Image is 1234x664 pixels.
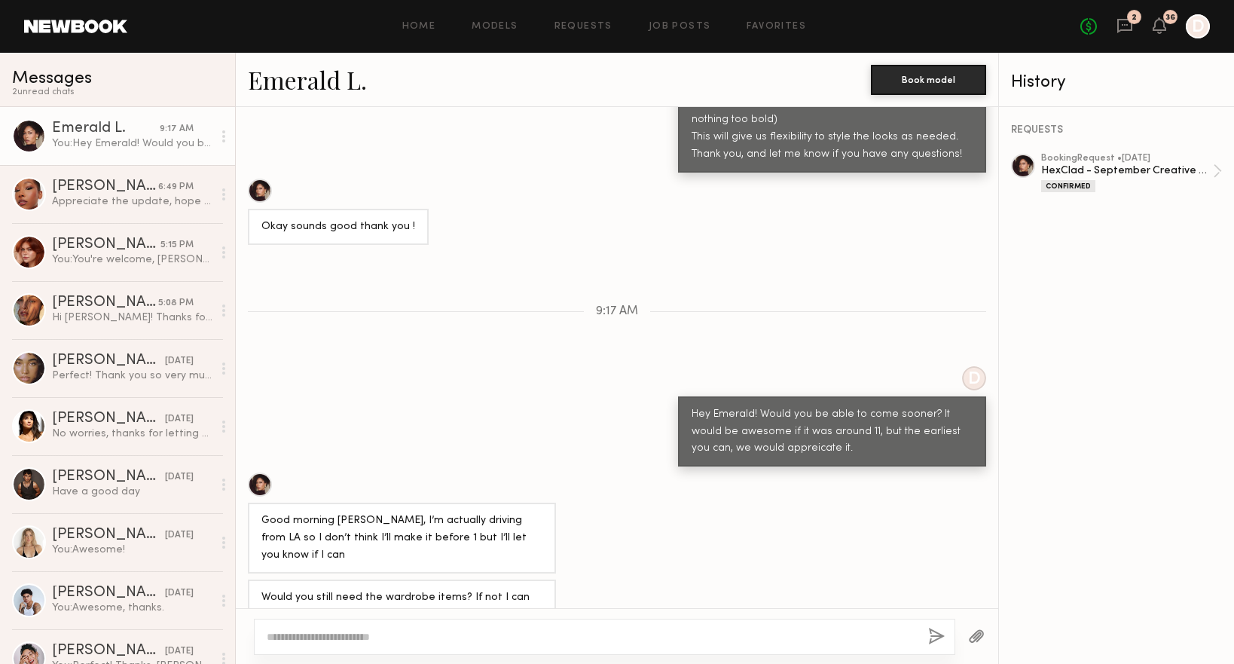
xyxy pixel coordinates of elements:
[261,513,542,565] div: Good morning [PERSON_NAME], I’m actually driving from LA so I don’t think I’ll make it before 1 b...
[1116,17,1133,36] a: 2
[165,412,194,427] div: [DATE]
[1011,74,1222,91] div: History
[52,601,212,615] div: You: Awesome, thanks.
[1165,14,1175,22] div: 36
[747,22,806,32] a: Favorites
[158,296,194,311] div: 5:08 PM
[52,252,212,267] div: You: You're welcome, [PERSON_NAME]! You were amazing!!
[472,22,518,32] a: Models
[261,219,415,236] div: Okay sounds good thank you !
[52,311,212,325] div: Hi [PERSON_NAME]! Thanks for having me :). So excited for [DATE]! Perfect! I’ll keep an eye out a...
[261,589,542,624] div: Would you still need the wardrobe items? If not I can try to leave sooner
[871,65,986,95] button: Book model
[52,237,160,252] div: [PERSON_NAME]
[52,353,165,369] div: [PERSON_NAME]
[1186,14,1210,38] a: D
[596,305,638,318] span: 9:17 AM
[165,528,194,543] div: [DATE]
[52,485,212,499] div: Have a good day
[158,180,194,194] div: 6:49 PM
[554,22,612,32] a: Requests
[1041,154,1213,164] div: booking Request • [DATE]
[649,22,711,32] a: Job Posts
[12,70,92,87] span: Messages
[871,72,986,85] a: Book model
[52,136,212,151] div: You: Hey Emerald! Would you be able to come sooner? It would be awesome if it was around 11, but ...
[1132,14,1137,22] div: 2
[160,238,194,252] div: 5:15 PM
[165,354,194,369] div: [DATE]
[52,543,212,557] div: You: Awesome!
[248,63,367,96] a: Emerald L.
[1041,164,1213,178] div: HexClad - September Creative Production
[52,470,165,485] div: [PERSON_NAME]
[1041,180,1095,192] div: Confirmed
[52,644,165,659] div: [PERSON_NAME]
[52,121,160,136] div: Emerald L.
[52,412,165,427] div: [PERSON_NAME]
[1011,125,1222,136] div: REQUESTS
[1041,154,1222,192] a: bookingRequest •[DATE]HexClad - September Creative ProductionConfirmed
[692,406,973,458] div: Hey Emerald! Would you be able to come sooner? It would be awesome if it was around 11, but the e...
[52,194,212,209] div: Appreciate the update, hope to work with you on the next one!
[165,586,194,601] div: [DATE]
[165,644,194,659] div: [DATE]
[160,122,194,136] div: 9:17 AM
[165,470,194,485] div: [DATE]
[52,179,158,194] div: [PERSON_NAME]
[402,22,436,32] a: Home
[52,295,158,311] div: [PERSON_NAME]
[52,369,212,383] div: Perfect! Thank you so very much for letting me know!
[52,586,165,601] div: [PERSON_NAME]
[52,427,212,441] div: No worries, thanks for letting me know!
[52,528,165,543] div: [PERSON_NAME]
